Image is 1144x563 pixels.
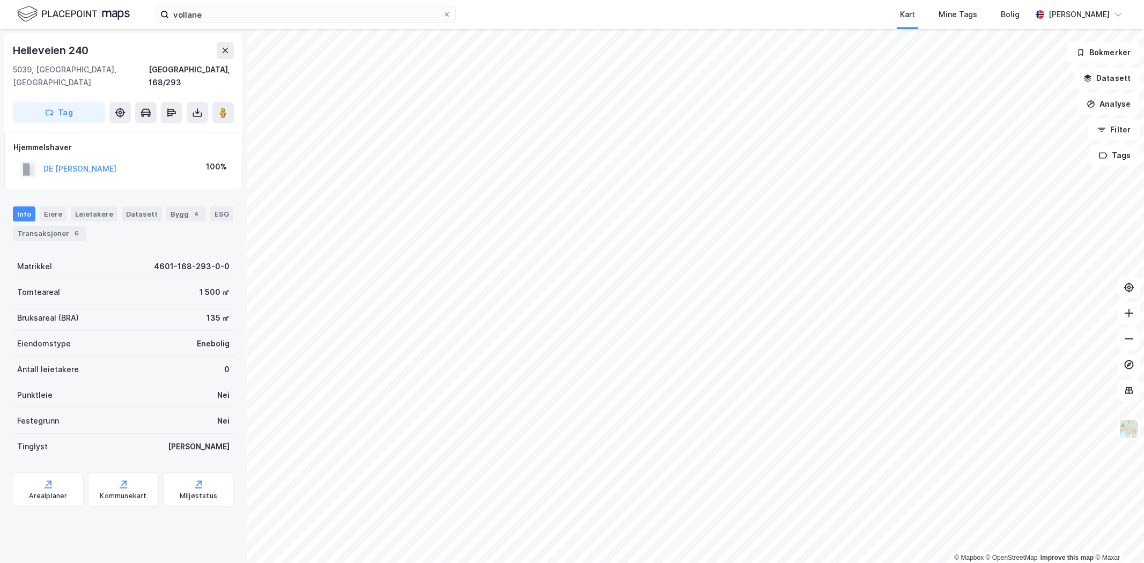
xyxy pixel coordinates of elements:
[17,286,60,299] div: Tomteareal
[1077,93,1140,115] button: Analyse
[13,141,233,154] div: Hjemmelshaver
[168,440,230,453] div: [PERSON_NAME]
[900,8,915,21] div: Kart
[29,492,67,500] div: Arealplaner
[217,414,230,427] div: Nei
[13,102,105,123] button: Tag
[1088,119,1140,140] button: Filter
[17,312,79,324] div: Bruksareal (BRA)
[210,206,233,221] div: ESG
[169,6,442,23] input: Søk på adresse, matrikkel, gårdeiere, leietakere eller personer
[1090,145,1140,166] button: Tags
[40,206,67,221] div: Eiere
[100,492,146,500] div: Kommunekart
[197,337,230,350] div: Enebolig
[986,554,1038,561] a: OpenStreetMap
[13,206,35,221] div: Info
[17,389,53,402] div: Punktleie
[17,337,71,350] div: Eiendomstype
[1090,512,1144,563] div: Kontrollprogram for chat
[149,63,234,89] div: [GEOGRAPHIC_DATA], 168/293
[180,492,217,500] div: Miljøstatus
[954,554,984,561] a: Mapbox
[206,312,230,324] div: 135 ㎡
[17,260,52,273] div: Matrikkel
[1067,42,1140,63] button: Bokmerker
[191,209,202,219] div: 4
[1090,512,1144,563] iframe: Chat Widget
[1074,68,1140,89] button: Datasett
[1049,8,1110,21] div: [PERSON_NAME]
[1119,419,1139,439] img: Z
[939,8,977,21] div: Mine Tags
[17,414,59,427] div: Festegrunn
[224,363,230,376] div: 0
[122,206,162,221] div: Datasett
[13,226,86,241] div: Transaksjoner
[13,63,149,89] div: 5039, [GEOGRAPHIC_DATA], [GEOGRAPHIC_DATA]
[154,260,230,273] div: 4601-168-293-0-0
[1001,8,1020,21] div: Bolig
[17,5,130,24] img: logo.f888ab2527a4732fd821a326f86c7f29.svg
[17,363,79,376] div: Antall leietakere
[200,286,230,299] div: 1 500 ㎡
[17,440,48,453] div: Tinglyst
[166,206,206,221] div: Bygg
[71,206,117,221] div: Leietakere
[1040,554,1094,561] a: Improve this map
[217,389,230,402] div: Nei
[13,42,91,59] div: Helleveien 240
[206,160,227,173] div: 100%
[71,228,82,239] div: 6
